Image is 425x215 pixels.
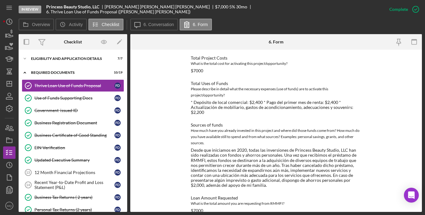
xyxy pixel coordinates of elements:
[22,154,124,166] a: Updated Executive SummaryFD
[193,22,208,27] label: 6. Form
[22,166,124,179] a: 1312 Month Financial ProjectionsFD
[31,71,107,74] div: REQUIRED DOCUMENTS
[269,39,284,44] div: 6. Form
[34,207,114,212] div: Personal Tax Returns (2 years)
[180,19,212,30] button: 6. Form
[114,132,121,138] div: F D
[114,120,121,126] div: F D
[389,3,408,16] div: Complete
[22,179,124,191] a: 14Recent Year-to-Date Profit and Loss Statement (P&L)FD
[404,188,419,203] div: Open Intercom Messenger
[114,107,121,114] div: F D
[34,83,114,88] div: Thrive Loan Use of Funds Proposal
[26,183,30,187] tspan: 14
[114,157,121,163] div: F D
[64,39,82,44] div: Checklist
[191,208,203,213] div: $7000
[114,145,121,151] div: F D
[111,57,123,60] div: 7 / 7
[34,108,114,113] div: Government-issued ID
[32,22,50,27] label: Overview
[191,56,361,60] div: Total Project Costs
[34,180,114,190] div: Recent Year-to-Date Profit and Loss Statement (P&L)
[191,148,361,188] div: Desde que iniciamos en 2020, todas las inversiones de Princess Beauty Studio, LLC han sido realiz...
[383,3,422,16] button: Complete
[191,68,203,73] div: $7000
[114,194,121,200] div: F D
[34,133,114,138] div: Business Certificate of Good Standing
[229,4,235,9] div: 5 %
[34,145,114,150] div: EIN Verification
[34,120,114,125] div: Business Registration Document
[191,81,361,86] div: Total Uses of Funds
[191,100,361,115] div: * Depósito de local comercial: $2,400 * Pago del primer mes de renta: $2,400 * Actualización de m...
[88,19,123,30] button: Checklist
[22,141,124,154] a: EIN VerificationFD
[114,83,121,89] div: F D
[22,191,124,204] a: Business Tax Returns ( 2 years)FD
[114,169,121,176] div: F D
[34,96,114,101] div: Use of Funds Supporting Docs
[7,204,11,208] text: MQ
[114,182,121,188] div: F D
[26,171,30,174] tspan: 13
[19,19,54,30] button: Overview
[215,4,228,9] span: $7,000
[191,200,361,207] div: What is the total amount you are requesting from RMMFI?
[46,4,99,9] b: Princess Beauty Studio, LLC
[191,86,361,98] div: Please describe in detail what the necessary expenses (use of funds) are to activate this project...
[191,60,361,67] div: What is the total cost for activating this project/opportunity?
[130,19,178,30] button: 6. Conversation
[46,9,190,14] div: 6. Thrive Loan Use of Funds Proposal ([PERSON_NAME] [PERSON_NAME])
[22,79,124,92] a: Thrive Loan Use of Funds ProposalFD
[22,104,124,117] a: Government-issued IDFD
[56,19,87,30] button: Activity
[111,71,123,74] div: 10 / 19
[22,129,124,141] a: Business Certificate of Good StandingFD
[102,22,119,27] label: Checklist
[114,207,121,213] div: F D
[3,199,16,212] button: MQ
[19,6,41,13] div: In Review
[22,92,124,104] a: Use of Funds Supporting DocsFD
[69,22,83,27] label: Activity
[34,195,114,200] div: Business Tax Returns ( 2 years)
[191,128,361,146] div: How much have you already invested in this project and where did those funds come from? How much ...
[236,4,247,9] div: 30 mo
[34,170,114,175] div: 12 Month Financial Projections
[191,195,361,200] div: Loan Amount Requested
[31,57,107,60] div: Eligibility and Application Details
[34,158,114,163] div: Updated Executive Summary
[105,4,215,9] div: [PERSON_NAME] [PERSON_NAME] [PERSON_NAME]
[191,123,361,128] div: Sources of funds
[144,22,174,27] label: 6. Conversation
[22,117,124,129] a: Business Registration DocumentFD
[114,95,121,101] div: F D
